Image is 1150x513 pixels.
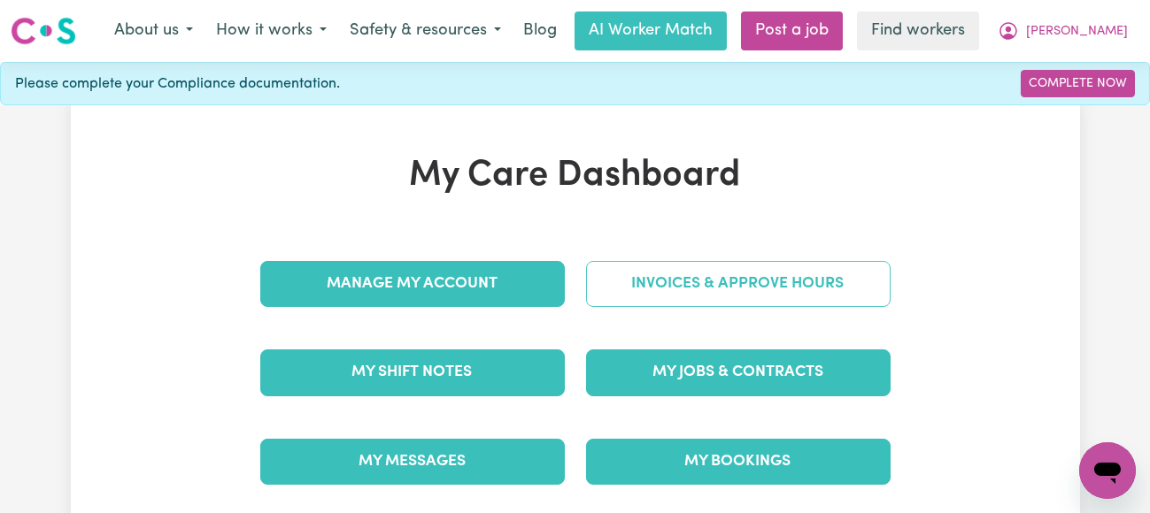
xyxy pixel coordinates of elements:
a: Find workers [857,11,979,50]
button: Safety & resources [338,12,513,50]
a: My Bookings [586,439,891,485]
span: Please complete your Compliance documentation. [15,73,340,95]
button: How it works [205,12,338,50]
a: Careseekers logo [11,11,76,51]
a: AI Worker Match [575,11,727,50]
a: My Messages [260,439,565,485]
a: Post a job [741,11,843,50]
h1: My Care Dashboard [250,155,901,197]
img: Careseekers logo [11,15,76,47]
button: My Account [986,12,1139,50]
button: About us [103,12,205,50]
a: Invoices & Approve Hours [586,261,891,307]
a: My Jobs & Contracts [586,349,891,395]
a: Manage My Account [260,261,565,307]
a: Blog [513,11,567,50]
iframe: Button to launch messaging window [1079,442,1136,499]
a: My Shift Notes [260,349,565,395]
a: Complete Now [1021,70,1135,97]
span: [PERSON_NAME] [1026,22,1128,42]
